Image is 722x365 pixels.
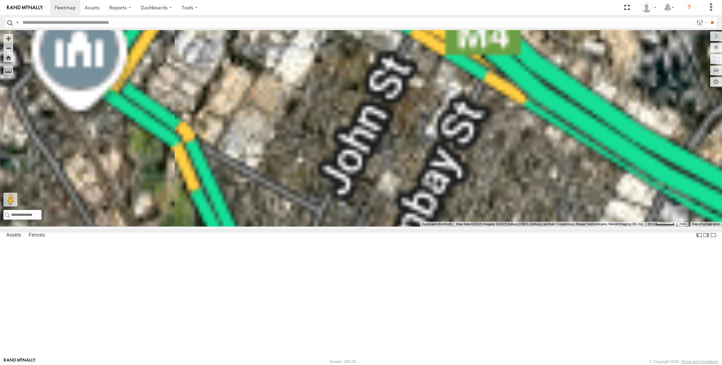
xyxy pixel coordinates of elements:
[4,358,36,365] a: Visit our Website
[639,2,659,13] div: Quang MAC
[3,66,13,75] label: Measure
[646,222,676,227] button: Map Scale: 50 m per 50 pixels
[3,43,13,53] button: Zoom out
[15,18,20,28] label: Search Query
[682,359,718,364] a: Terms and Conditions
[694,18,709,28] label: Search Filter Options
[25,230,48,240] label: Fences
[456,222,643,226] span: Map data ©2025 Imagery ©2025 Airbus, CNES / Airbus, Landsat / Copernicus, Maxar Technologies, Vex...
[422,222,452,227] button: Keyboard shortcuts
[3,53,13,62] button: Zoom Home
[696,230,703,240] label: Dock Summary Table to the Left
[710,230,717,240] label: Hide Summary Table
[692,222,720,226] a: Report a map error
[3,193,17,206] button: Drag Pegman onto the map to open Street View
[7,5,43,10] img: rand-logo.svg
[684,2,695,13] i: ?
[680,223,687,225] a: Terms (opens in new tab)
[703,230,710,240] label: Dock Summary Table to the Right
[649,359,718,364] div: © Copyright 2025 -
[710,77,722,87] label: Map Settings
[3,34,13,43] button: Zoom in
[648,222,656,226] span: 50 m
[329,359,356,364] div: Version: 306.00
[3,230,25,240] label: Assets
